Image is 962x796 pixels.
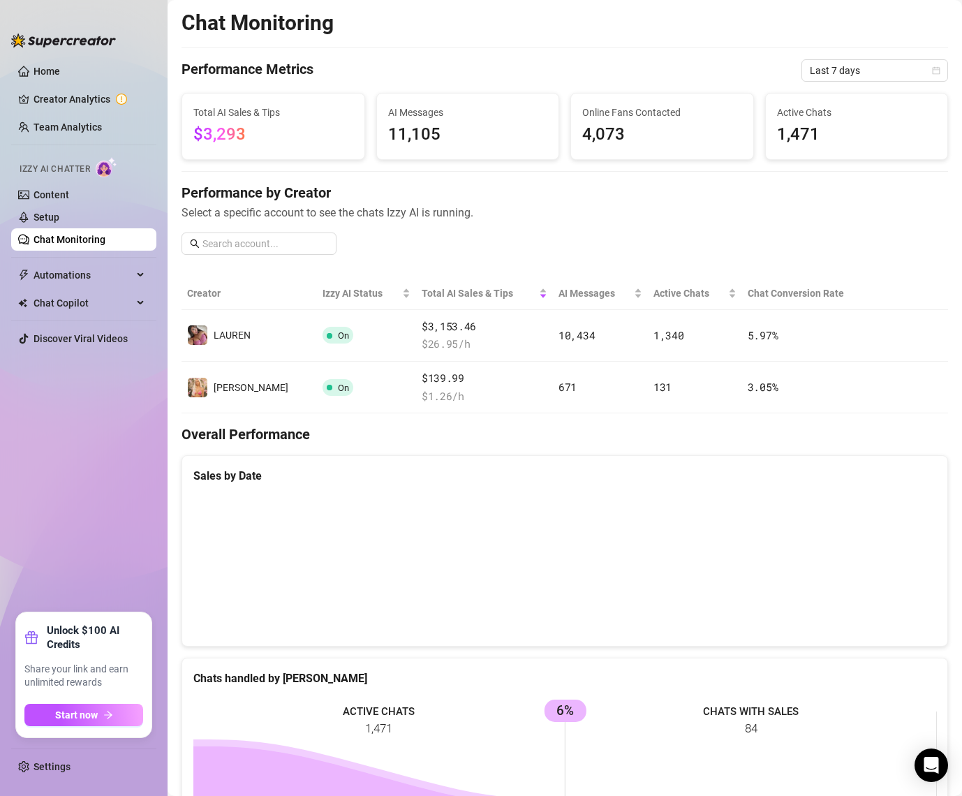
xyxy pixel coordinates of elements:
a: Content [34,189,69,200]
a: Setup [34,212,59,223]
span: 4,073 [582,121,742,148]
span: Izzy AI Chatter [20,163,90,176]
span: 5.97 % [748,328,778,342]
span: $ 26.95 /h [422,336,547,353]
h4: Performance by Creator [182,183,948,202]
span: 671 [558,380,577,394]
span: Start now [55,709,98,721]
span: arrow-right [103,710,113,720]
th: Creator [182,277,317,310]
a: Discover Viral Videos [34,333,128,344]
th: Active Chats [648,277,742,310]
span: Share your link and earn unlimited rewards [24,663,143,690]
span: 1,340 [653,328,684,342]
img: AI Chatter [96,157,117,177]
h2: Chat Monitoring [182,10,334,36]
span: Online Fans Contacted [582,105,742,120]
th: AI Messages [553,277,648,310]
strong: Unlock $100 AI Credits [47,624,143,651]
span: On [338,383,349,393]
div: Chats handled by [PERSON_NAME] [193,670,936,687]
span: AI Messages [388,105,548,120]
span: calendar [932,66,940,75]
span: Select a specific account to see the chats Izzy AI is running. [182,204,948,221]
th: Total AI Sales & Tips [416,277,553,310]
a: Home [34,66,60,77]
span: Active Chats [777,105,937,120]
th: Chat Conversion Rate [742,277,871,310]
span: Total AI Sales & Tips [422,286,536,301]
span: ️‍LAUREN [214,330,251,341]
span: 131 [653,380,672,394]
a: Settings [34,761,71,772]
a: Team Analytics [34,121,102,133]
span: Izzy AI Status [323,286,399,301]
div: Sales by Date [193,467,936,485]
img: ️‍LAUREN [188,325,207,345]
img: Chat Copilot [18,298,27,308]
span: search [190,239,200,249]
span: Last 7 days [810,60,940,81]
span: $3,293 [193,124,246,144]
span: Active Chats [653,286,725,301]
span: [PERSON_NAME] [214,382,288,393]
span: $139.99 [422,370,547,387]
input: Search account... [202,236,328,251]
span: thunderbolt [18,270,29,281]
span: $3,153.46 [422,318,547,335]
span: Total AI Sales & Tips [193,105,353,120]
a: Creator Analytics exclamation-circle [34,88,145,110]
span: Chat Copilot [34,292,133,314]
th: Izzy AI Status [317,277,416,310]
h4: Performance Metrics [182,59,313,82]
img: Anthia [188,378,207,397]
span: Automations [34,264,133,286]
span: On [338,330,349,341]
span: 1,471 [777,121,937,148]
div: Open Intercom Messenger [915,749,948,782]
span: AI Messages [558,286,631,301]
span: gift [24,631,38,644]
img: logo-BBDzfeDw.svg [11,34,116,47]
span: 3.05 % [748,380,778,394]
h4: Overall Performance [182,425,948,444]
span: 10,434 [558,328,595,342]
span: 11,105 [388,121,548,148]
a: Chat Monitoring [34,234,105,245]
button: Start nowarrow-right [24,704,143,726]
span: $ 1.26 /h [422,388,547,405]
